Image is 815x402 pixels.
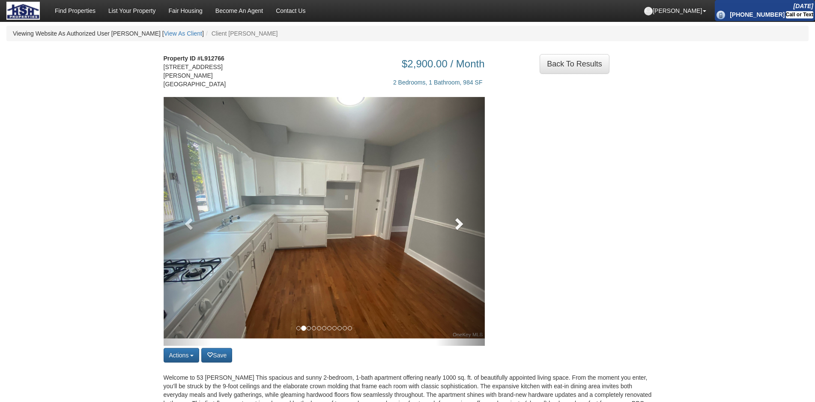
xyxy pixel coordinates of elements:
div: 2 Bedrooms, 1 Bathroom, 984 SF [247,70,485,87]
li: Viewing Website As Authorized User [PERSON_NAME] [ ] [13,29,204,38]
button: Actions [164,348,200,363]
li: Client [PERSON_NAME] [204,29,278,38]
strong: Property ID #L912766 [164,55,224,62]
a: Back To Results [540,54,609,74]
div: Call or Text [786,11,813,18]
address: [STREET_ADDRESS][PERSON_NAME] [GEOGRAPHIC_DATA] [164,54,234,88]
img: phone_icon.png [716,11,725,19]
a: View As Client [164,30,202,37]
div: ... [540,54,609,74]
button: Save [201,348,232,363]
b: [PHONE_NUMBER] [730,11,785,18]
h3: $2,900.00 / Month [247,58,485,70]
i: [DATE] [794,3,813,9]
img: default-profile.png [644,7,653,15]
